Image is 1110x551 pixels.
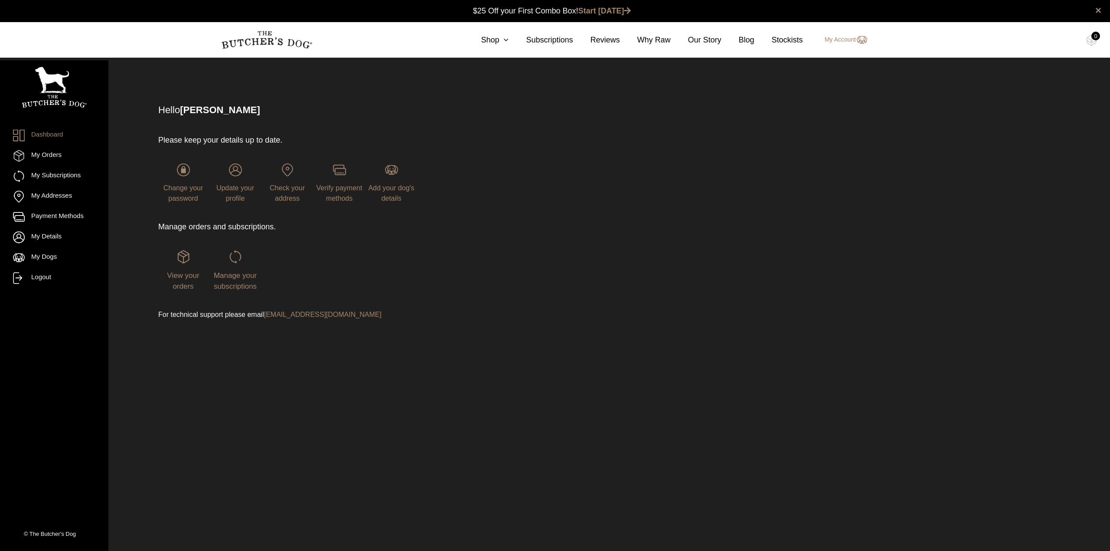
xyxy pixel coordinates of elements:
[721,34,754,46] a: Blog
[13,231,95,243] a: My Details
[464,34,509,46] a: Shop
[317,184,362,202] span: Verify payment methods
[333,163,346,176] img: login-TBD_Payments.png
[13,170,95,182] a: My Subscriptions
[1095,5,1101,16] a: close
[158,103,949,117] p: Hello
[13,272,95,284] a: Logout
[158,310,668,320] p: For technical support please email
[578,7,631,15] a: Start [DATE]
[13,191,95,202] a: My Addresses
[214,271,257,291] span: Manage your subscriptions
[13,252,95,264] a: My Dogs
[366,163,416,202] a: Add your dog's details
[270,184,305,202] span: Check your address
[314,163,364,202] a: Verify payment methods
[620,34,671,46] a: Why Raw
[177,250,190,263] img: login-TBD_Orders.png
[216,184,254,202] span: Update your profile
[385,163,398,176] img: login-TBD_Dog.png
[177,163,190,176] img: login-TBD_Password.png
[13,130,95,141] a: Dashboard
[158,250,208,290] a: View your orders
[22,67,87,108] img: TBD_Portrait_Logo_White.png
[229,250,242,263] img: login-TBD_Subscriptions.png
[167,271,199,291] span: View your orders
[264,311,382,318] a: [EMAIL_ADDRESS][DOMAIN_NAME]
[573,34,620,46] a: Reviews
[671,34,721,46] a: Our Story
[1091,32,1100,40] div: 0
[163,184,203,202] span: Change your password
[816,35,867,45] a: My Account
[210,250,260,290] a: Manage your subscriptions
[262,163,312,202] a: Check your address
[158,221,668,233] p: Manage orders and subscriptions.
[229,163,242,176] img: login-TBD_Profile.png
[13,150,95,162] a: My Orders
[1086,35,1097,46] img: TBD_Cart-Empty.png
[180,104,260,115] strong: [PERSON_NAME]
[210,163,260,202] a: Update your profile
[509,34,573,46] a: Subscriptions
[158,163,208,202] a: Change your password
[754,34,803,46] a: Stockists
[281,163,294,176] img: login-TBD_Address.png
[13,211,95,223] a: Payment Methods
[158,134,668,146] p: Please keep your details up to date.
[368,184,414,202] span: Add your dog's details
